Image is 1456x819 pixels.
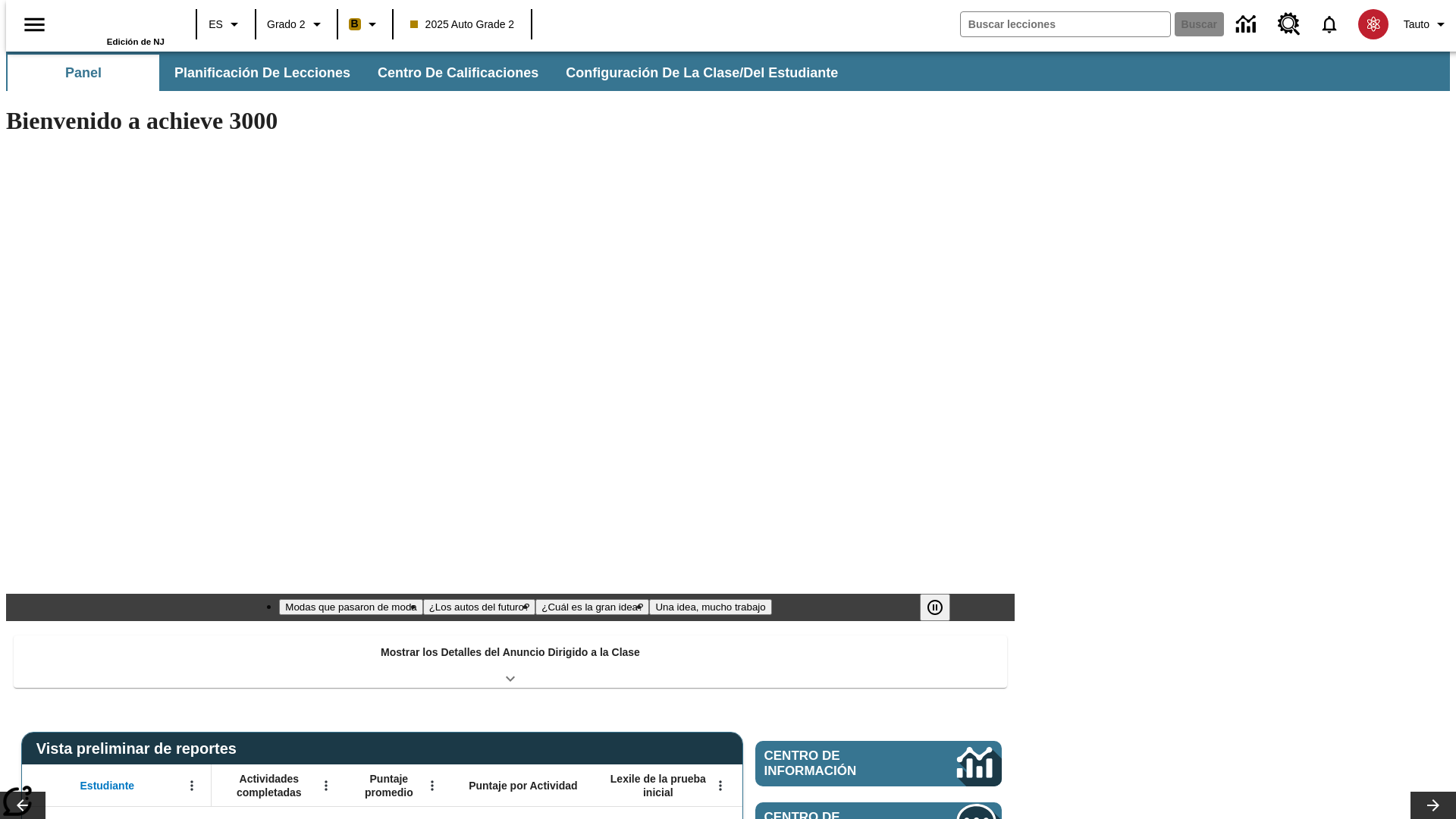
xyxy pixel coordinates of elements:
[649,599,771,615] button: Diapositiva 4 Una idea, mucho trabajo
[36,740,244,758] span: Vista preliminar de reportes
[65,64,102,82] span: Panel
[14,635,1007,688] div: Mostrar los Detalles del Anuncio Dirigido a la Clase
[315,774,337,797] button: Abrir menú
[1398,11,1456,38] button: Perfil/Configuración
[80,779,135,792] span: Estudiante
[209,17,223,33] span: ES
[1404,17,1429,33] span: Tauto
[1349,5,1398,44] button: Escoja un nuevo avatar
[279,599,422,615] button: Diapositiva 1 Modas que pasaron de moda
[1358,9,1389,39] img: avatar image
[6,52,1450,91] div: Subbarra de navegación
[8,55,159,91] button: Panel
[6,107,1015,135] h1: Bienvenido a achieve 3000
[353,772,425,799] span: Puntaje promedio
[174,64,350,82] span: Planificación de lecciones
[12,2,57,47] button: Abrir el menú lateral
[709,774,732,797] button: Abrir menú
[343,11,388,38] button: Boost El color de la clase es anaranjado claro. Cambiar el color de la clase.
[202,11,250,38] button: Lenguaje: ES, Selecciona un idioma
[535,599,649,615] button: Diapositiva 3 ¿Cuál es la gran idea?
[366,55,551,91] button: Centro de calificaciones
[219,772,319,799] span: Actividades completadas
[162,55,362,91] button: Planificación de lecciones
[66,7,165,37] a: Portada
[381,645,640,661] p: Mostrar los Detalles del Anuncio Dirigido a la Clase
[764,748,906,779] span: Centro de información
[1310,5,1349,44] a: Notificaciones
[920,594,965,621] div: Pausar
[1227,4,1269,45] a: Centro de información
[1269,4,1310,45] a: Centro de recursos, Se abrirá en una pestaña nueva.
[107,37,165,46] span: Edición de NJ
[554,55,850,91] button: Configuración de la clase/del estudiante
[423,599,536,615] button: Diapositiva 2 ¿Los autos del futuro?
[920,594,950,621] button: Pausar
[267,17,306,33] span: Grado 2
[6,55,852,91] div: Subbarra de navegación
[351,14,359,33] span: B
[566,64,838,82] span: Configuración de la clase/del estudiante
[469,779,577,792] span: Puntaje por Actividad
[378,64,538,82] span: Centro de calificaciones
[421,774,444,797] button: Abrir menú
[1410,792,1456,819] button: Carrusel de lecciones, seguir
[180,774,203,797] button: Abrir menú
[961,12,1170,36] input: Buscar campo
[261,11,332,38] button: Grado: Grado 2, Elige un grado
[755,741,1002,786] a: Centro de información
[410,17,515,33] span: 2025 Auto Grade 2
[603,772,714,799] span: Lexile de la prueba inicial
[66,5,165,46] div: Portada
